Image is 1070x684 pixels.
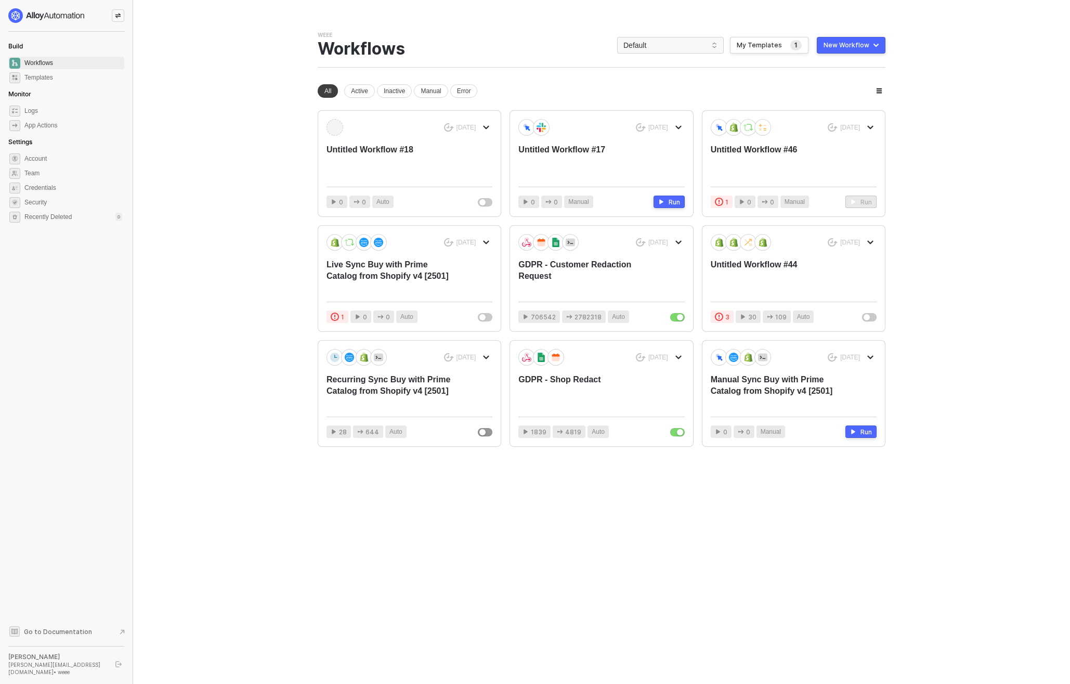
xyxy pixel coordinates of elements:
[537,238,546,247] img: icon
[318,31,332,39] div: weee
[743,353,753,362] img: icon
[24,71,122,84] span: Templates
[8,138,32,146] span: Settings
[648,123,668,132] div: [DATE]
[566,238,575,247] img: icon
[554,197,558,207] span: 0
[840,238,860,247] div: [DATE]
[330,238,340,247] img: icon
[636,353,646,362] span: icon-success-page
[414,84,448,98] div: Manual
[9,153,20,164] span: settings
[374,353,383,362] img: icon
[551,238,560,247] img: icon
[557,429,563,435] span: icon-app-actions
[669,198,680,207] div: Run
[711,144,843,178] div: Untitled Workflow #46
[725,197,728,207] span: 1
[339,197,343,207] span: 0
[729,353,738,362] img: icon
[840,353,860,362] div: [DATE]
[531,312,556,322] span: 706542
[8,8,85,23] img: logo
[318,39,405,59] div: Workflows
[531,427,546,437] span: 1839
[386,312,390,322] span: 0
[636,238,646,247] span: icon-success-page
[389,427,402,437] span: Auto
[675,354,682,360] span: icon-arrow-down
[444,123,454,132] span: icon-success-page
[723,427,727,437] span: 0
[354,199,360,205] span: icon-app-actions
[117,627,127,637] span: document-arrow
[743,238,753,247] img: icon
[840,123,860,132] div: [DATE]
[9,197,20,208] span: security
[8,653,106,661] div: [PERSON_NAME]
[648,353,668,362] div: [DATE]
[450,84,478,98] div: Error
[456,123,476,132] div: [DATE]
[9,58,20,69] span: dashboard
[828,238,838,247] span: icon-success-page
[8,8,124,23] a: logo
[115,661,122,667] span: logout
[545,199,552,205] span: icon-app-actions
[746,427,750,437] span: 0
[761,427,781,437] span: Manual
[711,374,843,408] div: Manual Sync Buy with Prime Catalog from Shopify v4 [2501]
[675,239,682,246] span: icon-arrow-down
[758,123,767,132] img: icon
[359,353,369,362] img: icon
[24,182,122,194] span: Credentials
[770,197,774,207] span: 0
[636,123,646,132] span: icon-success-page
[867,354,873,360] span: icon-arrow-down
[522,238,531,247] img: icon
[483,239,489,246] span: icon-arrow-down
[758,353,767,362] img: icon
[725,312,729,322] span: 3
[366,427,379,437] span: 644
[758,238,767,247] img: icon
[568,197,589,207] span: Manual
[345,238,354,247] img: icon
[729,238,738,247] img: icon
[377,84,412,98] div: Inactive
[867,239,873,246] span: icon-arrow-down
[359,238,369,247] img: icon
[860,428,872,436] div: Run
[518,374,651,408] div: GDPR - Shop Redact
[711,259,843,293] div: Untitled Workflow #44
[8,625,125,638] a: Knowledge Base
[565,427,581,437] span: 4819
[115,12,121,19] span: icon-swap
[675,124,682,131] span: icon-arrow-down
[845,425,877,438] button: Run
[790,40,802,50] span: 1
[24,196,122,209] span: Security
[24,627,92,636] span: Go to Documentation
[362,197,366,207] span: 0
[730,37,808,54] button: 1My Templates
[456,238,476,247] div: [DATE]
[483,354,489,360] span: icon-arrow-down
[330,353,340,362] img: icon
[714,123,724,132] img: icon
[24,121,57,130] div: App Actions
[575,312,602,322] span: 2782318
[537,353,546,362] img: icon
[592,427,605,437] span: Auto
[483,124,489,131] span: icon-arrow-down
[9,72,20,83] span: marketplace
[377,314,384,320] span: icon-app-actions
[737,41,782,49] div: My Templates
[400,312,413,322] span: Auto
[456,353,476,362] div: [DATE]
[537,123,546,132] img: icon
[357,429,363,435] span: icon-app-actions
[775,312,787,322] span: 109
[344,84,375,98] div: Active
[9,183,20,193] span: credentials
